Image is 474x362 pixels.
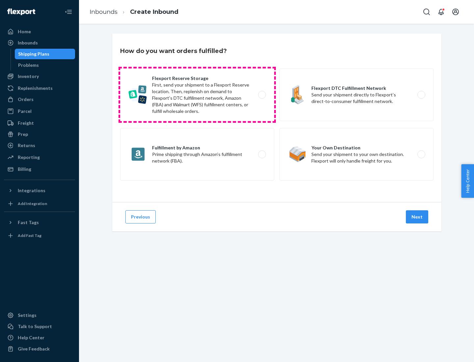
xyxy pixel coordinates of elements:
a: Add Integration [4,198,75,209]
button: Next [406,210,428,223]
div: Fast Tags [18,219,39,226]
div: Help Center [18,334,44,341]
div: Integrations [18,187,45,194]
div: Add Integration [18,201,47,206]
div: Replenishments [18,85,53,91]
a: Orders [4,94,75,105]
a: Billing [4,164,75,174]
div: Inbounds [18,39,38,46]
a: Help Center [4,332,75,343]
a: Problems [15,60,75,70]
a: Parcel [4,106,75,116]
a: Add Fast Tag [4,230,75,241]
a: Inbounds [4,38,75,48]
button: Open account menu [449,5,462,18]
ol: breadcrumbs [84,2,184,22]
a: Reporting [4,152,75,163]
div: Give Feedback [18,346,50,352]
button: Fast Tags [4,217,75,228]
a: Returns [4,140,75,151]
h3: How do you want orders fulfilled? [120,47,227,55]
div: Prep [18,131,28,138]
div: Home [18,28,31,35]
a: Settings [4,310,75,321]
button: Open notifications [434,5,448,18]
button: Open Search Box [420,5,433,18]
div: Shipping Plans [18,51,49,57]
a: Freight [4,118,75,128]
div: Settings [18,312,37,319]
button: Close Navigation [62,5,75,18]
a: Prep [4,129,75,140]
div: Talk to Support [18,323,52,330]
a: Talk to Support [4,321,75,332]
a: Inventory [4,71,75,82]
div: Problems [18,62,39,68]
a: Shipping Plans [15,49,75,59]
button: Previous [125,210,156,223]
img: Flexport logo [7,9,35,15]
div: Inventory [18,73,39,80]
a: Home [4,26,75,37]
div: Parcel [18,108,32,115]
button: Integrations [4,185,75,196]
div: Returns [18,142,35,149]
div: Reporting [18,154,40,161]
button: Help Center [461,164,474,198]
div: Orders [18,96,34,103]
a: Inbounds [90,8,118,15]
div: Billing [18,166,31,172]
div: Add Fast Tag [18,233,41,238]
a: Create Inbound [130,8,178,15]
a: Replenishments [4,83,75,93]
button: Give Feedback [4,344,75,354]
div: Freight [18,120,34,126]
